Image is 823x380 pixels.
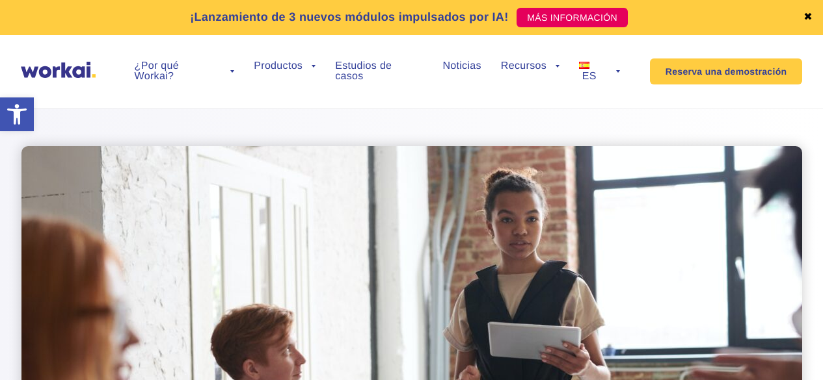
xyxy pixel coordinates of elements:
[335,61,423,82] a: Estudios de casos
[135,61,235,82] a: ¿Por qué Workai?
[803,12,813,23] a: ✖
[517,8,628,27] a: MÁS INFORMACIÓN
[501,61,560,71] a: Recursos
[579,61,620,82] a: ES
[650,58,803,84] a: Reserva una demostración
[582,71,597,82] span: ES
[442,61,481,71] a: Noticias
[254,61,316,71] a: Productos
[190,8,508,26] p: ¡Lanzamiento de 3 nuevos módulos impulsados por IA!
